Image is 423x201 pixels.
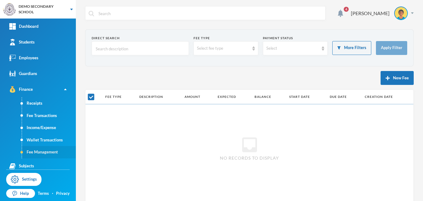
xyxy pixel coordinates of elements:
th: Expected [215,90,251,104]
th: Creation Date [362,90,413,104]
input: Search [98,6,322,20]
div: Subjects [9,163,34,170]
th: Amount [181,90,215,104]
a: Fee Transactions [22,110,76,122]
div: Employees [9,55,38,61]
div: Dashboard [9,23,38,30]
th: Balance [251,90,286,104]
th: Start Date [286,90,327,104]
a: Receipts [22,97,76,110]
th: Due Date [327,90,362,104]
div: DEMO SECONDARY SCHOOL [19,4,64,15]
div: Select [266,45,319,52]
div: Fee type [194,36,258,40]
a: Wallet Transactions [22,134,76,146]
div: Select fee type [197,45,249,52]
a: Income/Expense [22,122,76,134]
div: Guardians [9,70,37,77]
div: Students [9,39,35,45]
img: logo [3,3,16,16]
div: Payment Status [263,36,328,40]
a: Terms [38,191,49,197]
div: Finance [9,86,33,93]
span: No records to display [220,155,279,161]
span: 4 [344,7,349,12]
a: Help [6,189,35,198]
img: STUDENT [395,7,407,19]
div: · [52,191,53,197]
button: More Filters [332,41,371,55]
img: search [89,11,94,16]
th: Fee Type [102,90,136,104]
div: Direct Search [92,36,189,40]
th: Description [136,90,181,104]
a: Settings [6,173,41,186]
div: [PERSON_NAME] [351,10,390,17]
button: New Fee [381,71,414,85]
input: Search description [95,42,185,56]
a: Fee Management [22,146,76,158]
i: inbox [240,135,259,155]
button: Apply Filter [376,41,407,55]
a: Privacy [56,191,70,197]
